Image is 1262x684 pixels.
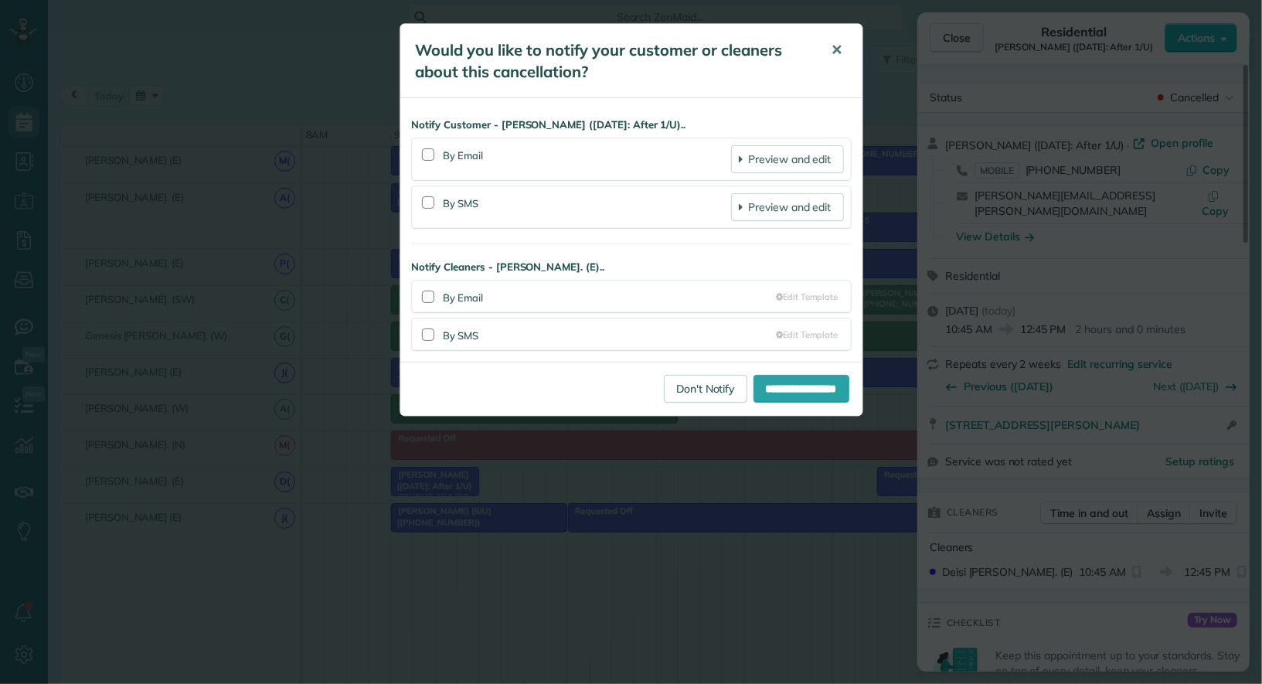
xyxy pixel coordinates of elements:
[416,39,810,83] h5: Would you like to notify your customer or cleaners about this cancellation?
[776,291,838,303] a: Edit Template
[444,145,732,173] div: By Email
[832,41,843,59] span: ✕
[731,193,843,221] a: Preview and edit
[444,325,777,343] div: By SMS
[731,145,843,173] a: Preview and edit
[444,193,732,221] div: By SMS
[412,117,851,132] strong: Notify Customer - [PERSON_NAME] ([DATE]: After 1/U)..
[412,260,851,274] strong: Notify Cleaners - [PERSON_NAME]. (E)..
[444,288,777,305] div: By Email
[776,328,838,341] a: Edit Template
[664,375,747,403] a: Don't Notify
